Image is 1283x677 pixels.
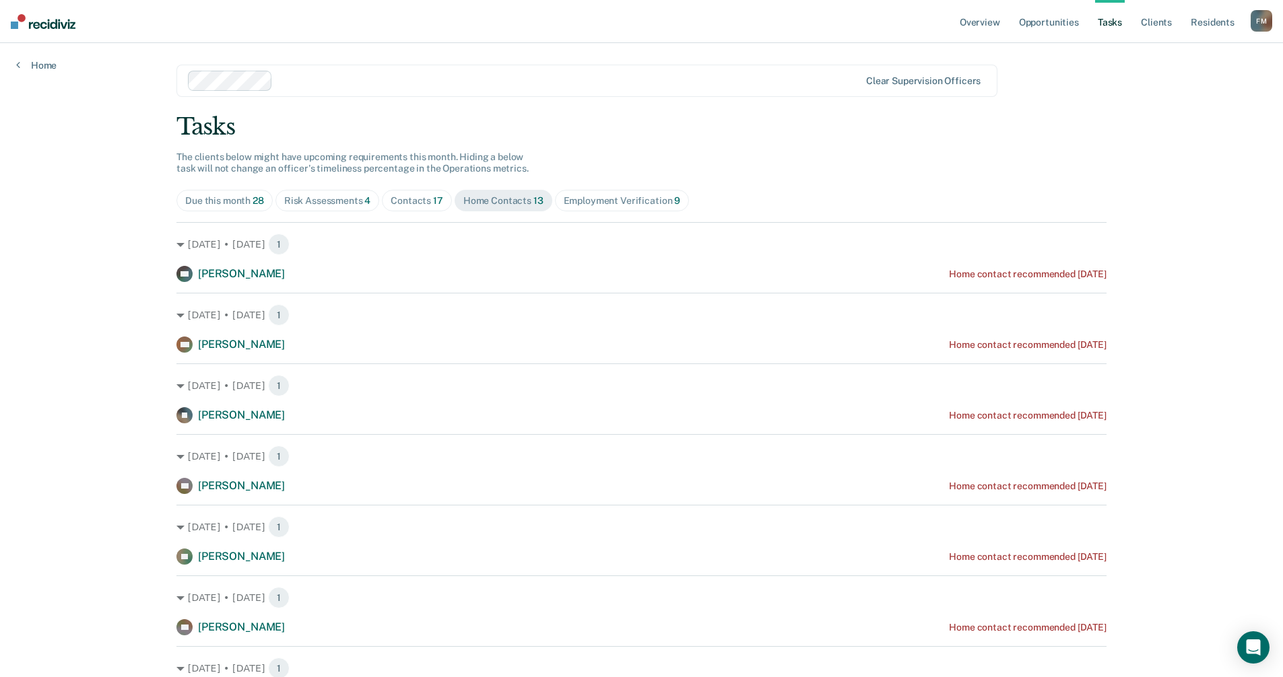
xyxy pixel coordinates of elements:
span: [PERSON_NAME] [198,267,285,280]
div: Home contact recommended [DATE] [949,551,1107,563]
div: Home contact recommended [DATE] [949,339,1107,351]
img: Recidiviz [11,14,75,29]
span: 28 [253,195,264,206]
span: 1 [268,587,290,608]
div: Tasks [176,113,1107,141]
div: Home Contacts [463,195,544,207]
div: Home contact recommended [DATE] [949,480,1107,492]
span: [PERSON_NAME] [198,479,285,492]
div: [DATE] • [DATE] 1 [176,446,1107,467]
div: Risk Assessments [284,195,371,207]
div: [DATE] • [DATE] 1 [176,304,1107,326]
a: Home [16,59,57,71]
div: [DATE] • [DATE] 1 [176,516,1107,538]
span: 1 [268,516,290,538]
div: [DATE] • [DATE] 1 [176,234,1107,255]
span: [PERSON_NAME] [198,620,285,633]
span: 13 [533,195,544,206]
div: Home contact recommended [DATE] [949,269,1107,280]
div: Due this month [185,195,264,207]
span: 1 [268,234,290,255]
span: 1 [268,304,290,326]
div: Contacts [391,195,443,207]
span: 17 [433,195,443,206]
div: Home contact recommended [DATE] [949,410,1107,421]
div: [DATE] • [DATE] 1 [176,587,1107,608]
div: Employment Verification [564,195,681,207]
span: [PERSON_NAME] [198,550,285,563]
span: 1 [268,446,290,467]
div: Open Intercom Messenger [1237,631,1270,664]
button: FM [1251,10,1272,32]
div: [DATE] • [DATE] 1 [176,375,1107,396]
span: 9 [674,195,680,206]
span: 4 [364,195,370,206]
div: F M [1251,10,1272,32]
div: Home contact recommended [DATE] [949,622,1107,633]
span: The clients below might have upcoming requirements this month. Hiding a below task will not chang... [176,151,529,174]
div: Clear supervision officers [866,75,981,87]
span: [PERSON_NAME] [198,408,285,421]
span: [PERSON_NAME] [198,338,285,351]
span: 1 [268,375,290,396]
